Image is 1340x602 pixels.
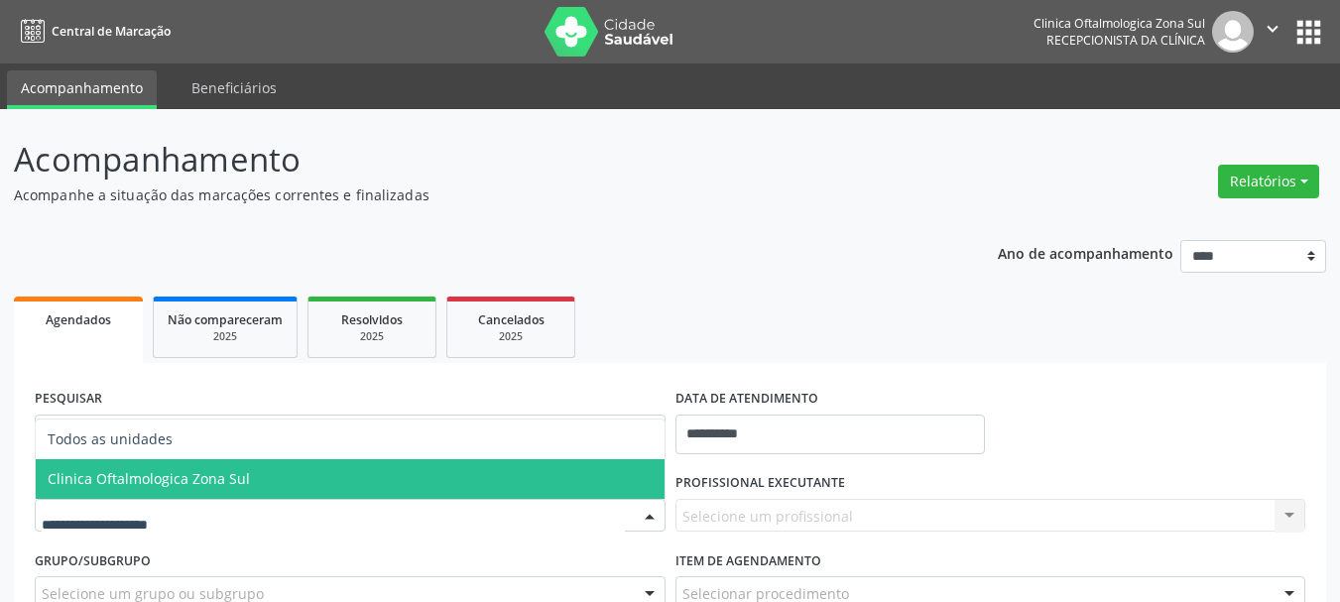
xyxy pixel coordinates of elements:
span: Agendados [46,311,111,328]
a: Central de Marcação [14,15,171,48]
button: apps [1291,15,1326,50]
span: Cancelados [478,311,545,328]
span: Central de Marcação [52,23,171,40]
button: Relatórios [1218,165,1319,198]
span: Todos as unidades [48,429,173,448]
div: 2025 [168,329,283,344]
a: Acompanhamento [7,70,157,109]
label: PROFISSIONAL EXECUTANTE [675,468,845,499]
label: DATA DE ATENDIMENTO [675,384,818,415]
span: Não compareceram [168,311,283,328]
span: Resolvidos [341,311,403,328]
p: Acompanhamento [14,135,932,184]
label: PESQUISAR [35,384,102,415]
span: Recepcionista da clínica [1046,32,1205,49]
img: img [1212,11,1254,53]
div: 2025 [461,329,560,344]
p: Acompanhe a situação das marcações correntes e finalizadas [14,184,932,205]
div: Clinica Oftalmologica Zona Sul [1034,15,1205,32]
a: Beneficiários [178,70,291,105]
p: Ano de acompanhamento [998,240,1173,265]
div: 2025 [322,329,422,344]
button:  [1254,11,1291,53]
label: Item de agendamento [675,545,821,576]
label: Grupo/Subgrupo [35,545,151,576]
i:  [1262,18,1283,40]
span: Clinica Oftalmologica Zona Sul [48,469,250,488]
